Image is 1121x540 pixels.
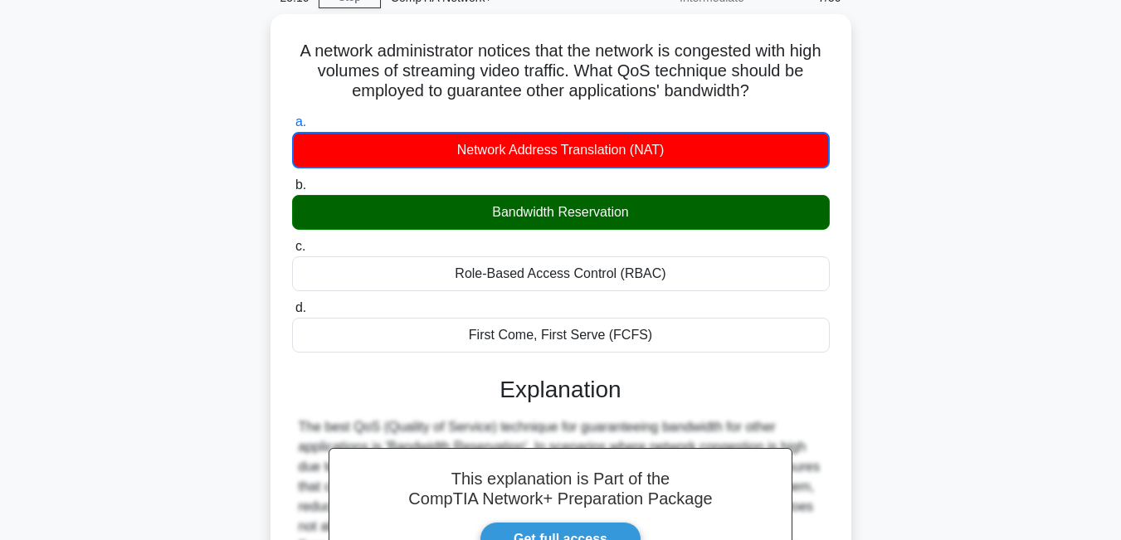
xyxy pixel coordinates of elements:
[295,239,305,253] span: c.
[295,178,306,192] span: b.
[295,300,306,314] span: d.
[292,132,830,168] div: Network Address Translation (NAT)
[292,195,830,230] div: Bandwidth Reservation
[290,41,831,102] h5: A network administrator notices that the network is congested with high volumes of streaming vide...
[292,318,830,353] div: First Come, First Serve (FCFS)
[302,376,820,404] h3: Explanation
[295,114,306,129] span: a.
[292,256,830,291] div: Role-Based Access Control (RBAC)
